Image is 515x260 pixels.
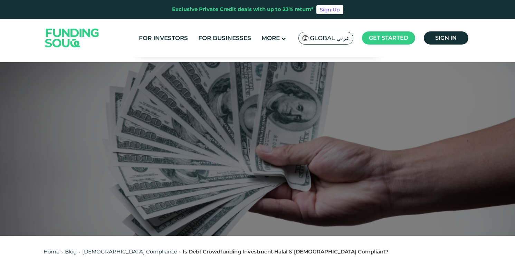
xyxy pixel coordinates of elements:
div: Is Debt Crowdfunding Investment Halal & [DEMOGRAPHIC_DATA] Compliant? [183,248,389,256]
img: SA Flag [302,35,308,41]
div: Exclusive Private Credit deals with up to 23% return* [172,6,314,13]
a: For Businesses [197,32,253,44]
span: Get started [369,35,408,41]
span: More [261,35,280,41]
a: Sign in [424,31,468,45]
span: Global عربي [310,34,350,42]
a: Sign Up [316,5,343,14]
a: [DEMOGRAPHIC_DATA] Compliance [82,248,177,255]
span: Sign in [435,35,457,41]
img: Logo [38,20,106,55]
a: Home [44,248,59,255]
a: For Investors [137,32,190,44]
a: Blog [65,248,77,255]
